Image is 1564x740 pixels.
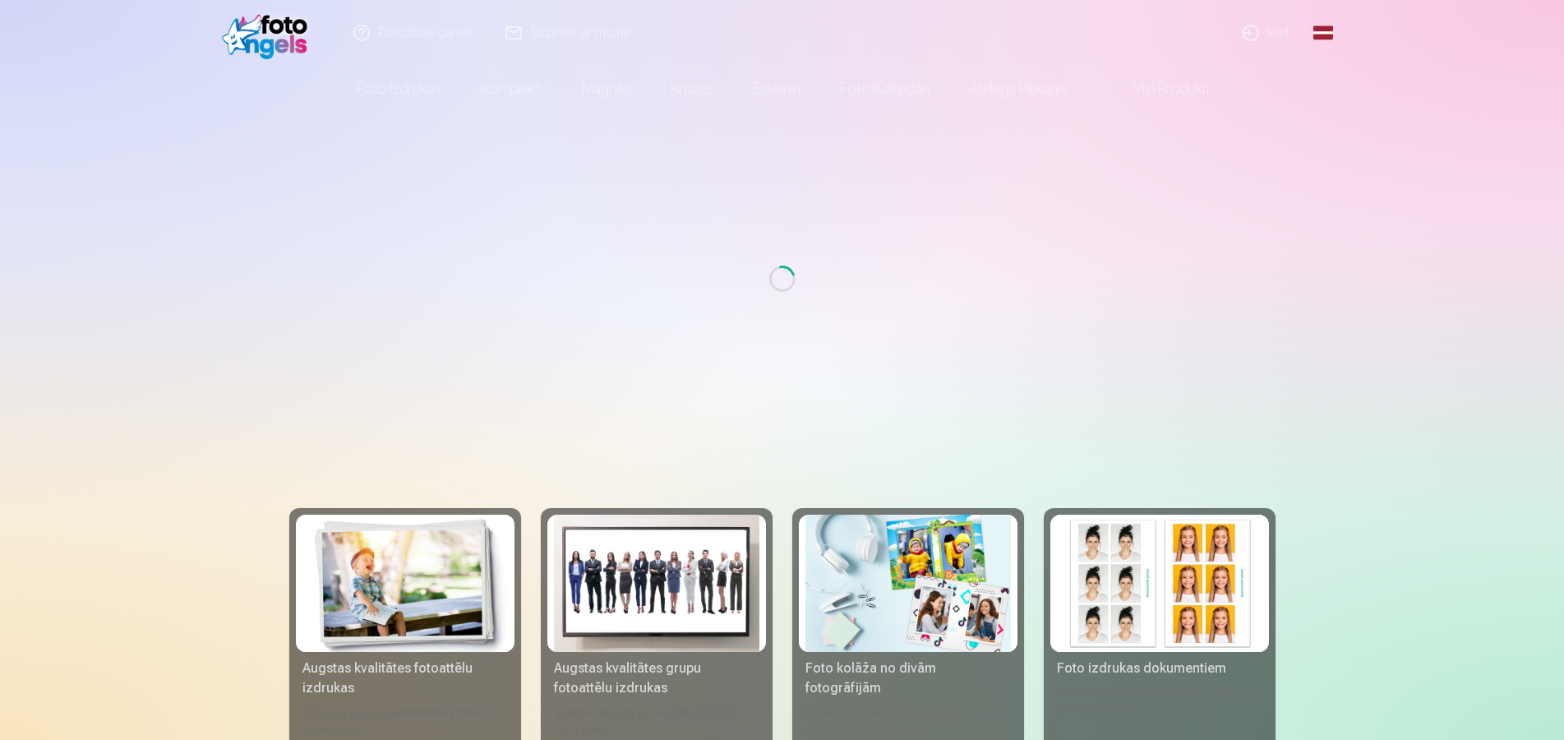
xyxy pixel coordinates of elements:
img: Augstas kvalitātes grupu fotoattēlu izdrukas [554,515,759,652]
a: Suvenīri [733,66,820,112]
a: Krūzes [651,66,733,112]
div: [DEMOGRAPHIC_DATA] neaizmirstami mirkļi vienā skaistā bildē [799,705,1017,738]
a: Komplekti [461,66,562,112]
div: Augstas kvalitātes grupu fotoattēlu izdrukas [547,659,766,698]
a: Foto izdrukas [336,66,461,112]
a: Magnēti [562,66,651,112]
a: Foto kalendāri [820,66,949,112]
img: Foto izdrukas dokumentiem [1057,515,1262,652]
img: /v1 [222,7,316,59]
div: Spilgtas krāsas uz Fuji Film Crystal fotopapīra [547,705,766,738]
a: Visi produkti [1087,66,1229,112]
div: Universālas foto izdrukas dokumentiem (6 fotogrāfijas) [1050,685,1269,738]
div: Augstas kvalitātes fotoattēlu izdrukas [296,659,514,698]
img: Augstas kvalitātes fotoattēlu izdrukas [302,515,508,652]
a: Atslēgu piekariņi [949,66,1087,112]
div: Foto izdrukas dokumentiem [1050,659,1269,678]
img: Foto kolāža no divām fotogrāfijām [805,515,1011,652]
div: Foto kolāža no divām fotogrāfijām [799,659,1017,698]
h3: Foto izdrukas [302,446,1262,475]
div: 210 gsm papīrs, piesātināta krāsa un detalizācija [296,705,514,738]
